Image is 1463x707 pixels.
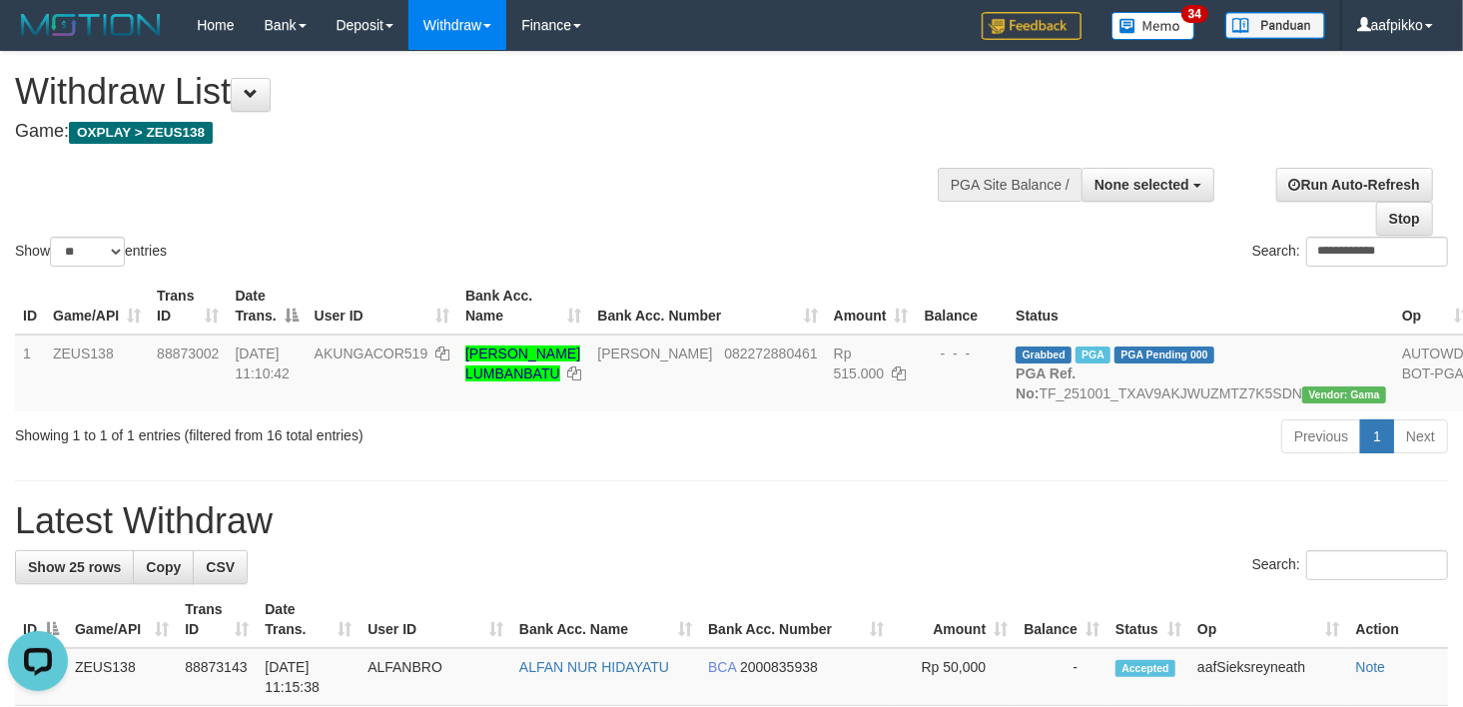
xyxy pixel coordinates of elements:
span: [PERSON_NAME] [597,346,712,361]
th: Op: activate to sort column ascending [1189,591,1347,648]
a: ALFAN NUR HIDAYATU [519,659,669,675]
th: Amount: activate to sort column ascending [892,591,1016,648]
a: Run Auto-Refresh [1276,168,1433,202]
label: Search: [1252,550,1448,580]
td: ZEUS138 [67,648,177,706]
th: Balance: activate to sort column ascending [1016,591,1107,648]
th: Trans ID: activate to sort column ascending [149,278,227,335]
span: Rp 515.000 [834,346,885,381]
th: Bank Acc. Name: activate to sort column ascending [457,278,589,335]
th: Amount: activate to sort column ascending [826,278,917,335]
button: None selected [1082,168,1214,202]
span: OXPLAY > ZEUS138 [69,122,213,144]
td: 1 [15,335,45,411]
input: Search: [1306,550,1448,580]
td: aafSieksreyneath [1189,648,1347,706]
th: Status [1008,278,1394,335]
h1: Withdraw List [15,72,956,112]
th: Date Trans.: activate to sort column ascending [257,591,360,648]
th: Date Trans.: activate to sort column descending [227,278,306,335]
th: Bank Acc. Number: activate to sort column ascending [589,278,825,335]
span: PGA Pending [1114,347,1214,363]
th: ID: activate to sort column descending [15,591,67,648]
select: Showentries [50,237,125,267]
a: Previous [1281,419,1361,453]
td: TF_251001_TXAV9AKJWUZMTZ7K5SDN [1008,335,1394,411]
a: 1 [1360,419,1394,453]
span: Accepted [1115,660,1175,677]
span: Marked by aafanarl [1076,347,1110,363]
span: 88873002 [157,346,219,361]
td: ALFANBRO [360,648,511,706]
b: PGA Ref. No: [1016,365,1076,401]
th: Game/API: activate to sort column ascending [45,278,149,335]
a: Note [1356,659,1386,675]
a: Next [1393,419,1448,453]
label: Show entries [15,237,167,267]
label: Search: [1252,237,1448,267]
button: Open LiveChat chat widget [8,8,68,68]
a: [PERSON_NAME] LUMBANBATU [465,346,580,381]
a: Show 25 rows [15,550,134,584]
div: PGA Site Balance / [938,168,1082,202]
td: Rp 50,000 [892,648,1016,706]
span: CSV [206,559,235,575]
a: CSV [193,550,248,584]
th: ID [15,278,45,335]
span: 34 [1181,5,1208,23]
span: BCA [708,659,736,675]
h1: Latest Withdraw [15,501,1448,541]
img: MOTION_logo.png [15,10,167,40]
input: Search: [1306,237,1448,267]
span: Show 25 rows [28,559,121,575]
td: 88873143 [177,648,257,706]
td: - [1016,648,1107,706]
span: Vendor URL: https://trx31.1velocity.biz [1302,386,1386,403]
th: Action [1348,591,1448,648]
th: Game/API: activate to sort column ascending [67,591,177,648]
span: [DATE] 11:10:42 [235,346,290,381]
th: User ID: activate to sort column ascending [360,591,511,648]
a: Copy [133,550,194,584]
span: AKUNGACOR519 [315,346,428,361]
th: User ID: activate to sort column ascending [307,278,457,335]
img: panduan.png [1225,12,1325,39]
th: Bank Acc. Name: activate to sort column ascending [511,591,700,648]
span: Grabbed [1016,347,1072,363]
a: Stop [1376,202,1433,236]
th: Balance [917,278,1009,335]
th: Trans ID: activate to sort column ascending [177,591,257,648]
img: Feedback.jpg [982,12,1082,40]
h4: Game: [15,122,956,142]
td: ZEUS138 [45,335,149,411]
th: Bank Acc. Number: activate to sort column ascending [700,591,892,648]
div: - - - [925,344,1001,363]
img: Button%20Memo.svg [1111,12,1195,40]
span: Copy 2000835938 to clipboard [740,659,818,675]
span: None selected [1095,177,1189,193]
span: Copy [146,559,181,575]
span: Copy 082272880461 to clipboard [724,346,817,361]
th: Status: activate to sort column ascending [1107,591,1189,648]
div: Showing 1 to 1 of 1 entries (filtered from 16 total entries) [15,417,594,445]
td: [DATE] 11:15:38 [257,648,360,706]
